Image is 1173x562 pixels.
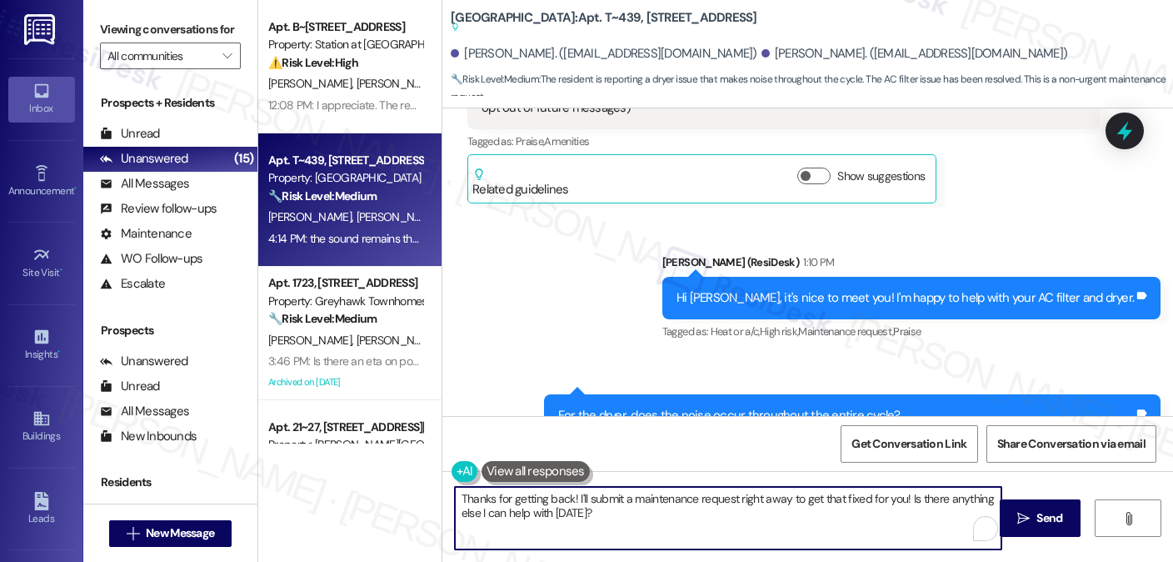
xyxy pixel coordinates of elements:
strong: ⚠️ Risk Level: High [268,55,358,70]
div: 12:08 PM: I appreciate. The rental office is closed [DATE] and [DATE] but maintenance is available [268,98,731,113]
span: New Message [146,524,214,542]
span: [PERSON_NAME] [268,333,357,348]
span: Share Conversation via email [997,435,1146,453]
div: Residents [83,474,257,491]
div: Tagged as: [467,129,1100,153]
strong: 🔧 Risk Level: Medium [268,188,377,203]
div: Hi [PERSON_NAME], it's nice to meet you! I'm happy to help with your AC filter and dryer. [676,289,1134,307]
div: New Inbounds [100,428,197,445]
div: Maintenance [100,225,192,243]
button: Get Conversation Link [841,425,977,463]
div: Property: Station at [GEOGRAPHIC_DATA][PERSON_NAME] [268,36,422,53]
strong: 🔧 Risk Level: Medium [451,73,539,86]
a: Inbox [8,77,75,122]
div: Apt. B~[STREET_ADDRESS] [268,18,422,36]
div: Escalate [100,275,165,293]
strong: 🔧 Risk Level: Medium [268,311,377,326]
div: Related guidelines [472,168,569,198]
div: All Messages [100,175,189,193]
div: [PERSON_NAME]. ([EMAIL_ADDRESS][DOMAIN_NAME]) [761,45,1068,63]
div: For the dryer, does the noise occur throughout the entire cycle? [558,407,901,424]
i:  [1017,512,1030,525]
i:  [127,527,139,540]
button: Share Conversation via email [986,425,1156,463]
div: [PERSON_NAME] (ResiDesk) [662,253,1161,277]
span: Heat or a/c , [711,324,760,339]
div: Apt. T~439, [STREET_ADDRESS] [268,152,422,169]
div: Property: [PERSON_NAME][GEOGRAPHIC_DATA] Townhomes [268,436,422,454]
input: All communities [107,43,214,69]
span: [PERSON_NAME] [357,76,440,91]
div: Archived on [DATE] [267,372,424,393]
img: ResiDesk Logo [24,14,58,45]
div: Apt. 1723, [STREET_ADDRESS] [268,274,422,292]
div: Unread [100,125,160,143]
div: (15) [230,146,257,172]
i:  [1122,512,1135,525]
div: Prospects [83,322,257,339]
span: • [57,346,60,358]
span: [PERSON_NAME] [268,76,357,91]
span: High risk , [760,324,799,339]
span: [PERSON_NAME] [268,209,357,224]
button: Send [1000,499,1081,537]
div: 4:14 PM: the sound remains throughout the cycle [268,231,502,246]
div: [PERSON_NAME]. ([EMAIL_ADDRESS][DOMAIN_NAME]) [451,45,757,63]
a: Leads [8,487,75,532]
label: Viewing conversations for [100,17,241,43]
div: Apt. 21~27, [STREET_ADDRESS][PERSON_NAME] [268,419,422,436]
span: [PERSON_NAME] [357,333,440,348]
a: Site Visit • [8,241,75,286]
div: 3:46 PM: Is there an eta on pool repairs?? [268,354,467,369]
div: WO Follow-ups [100,250,202,268]
span: [PERSON_NAME] [357,209,440,224]
a: Buildings [8,404,75,449]
span: • [74,183,77,194]
div: Unread [100,378,160,395]
textarea: To enrich screen reader interactions, please activate Accessibility in Grammarly extension settings [455,487,1001,549]
span: : The resident is reporting a dryer issue that makes noise throughout the cycle. The AC filter is... [451,71,1173,107]
span: Praise [893,324,921,339]
div: Property: Greyhawk Townhomes [268,293,422,310]
a: Insights • [8,323,75,368]
span: Praise , [516,134,544,148]
div: Unanswered [100,353,188,370]
span: Send [1036,509,1062,527]
label: Show suggestions [837,168,925,185]
div: Review follow-ups [100,200,217,218]
span: • [60,264,62,276]
i:  [222,49,232,63]
button: New Message [109,520,232,547]
div: Unanswered [100,150,188,168]
div: Prospects + Residents [83,94,257,112]
span: Amenities [544,134,589,148]
b: [GEOGRAPHIC_DATA]: Apt. T~439, [STREET_ADDRESS] [451,9,757,37]
div: Tagged as: [662,319,1161,344]
div: All Messages [100,403,189,420]
span: Maintenance request , [798,324,893,339]
div: 1:10 PM [799,253,834,271]
div: Property: [GEOGRAPHIC_DATA] [268,169,422,187]
span: Get Conversation Link [851,435,966,453]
